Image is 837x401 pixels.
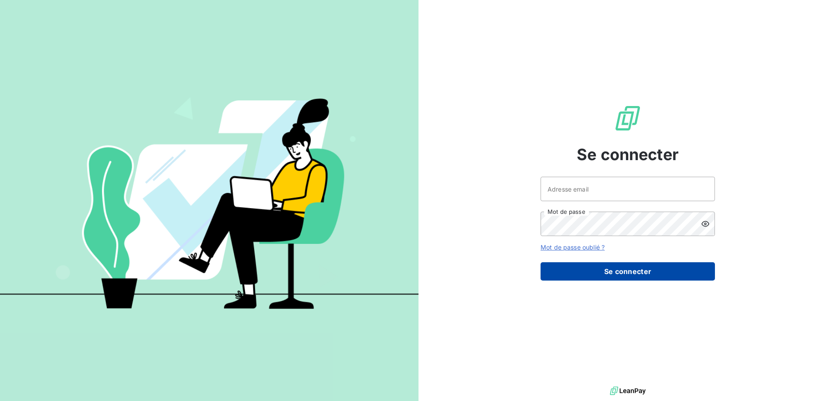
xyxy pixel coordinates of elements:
[541,177,715,201] input: placeholder
[541,262,715,281] button: Se connecter
[577,143,679,166] span: Se connecter
[610,384,646,398] img: logo
[541,243,605,251] a: Mot de passe oublié ?
[614,104,642,132] img: Logo LeanPay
